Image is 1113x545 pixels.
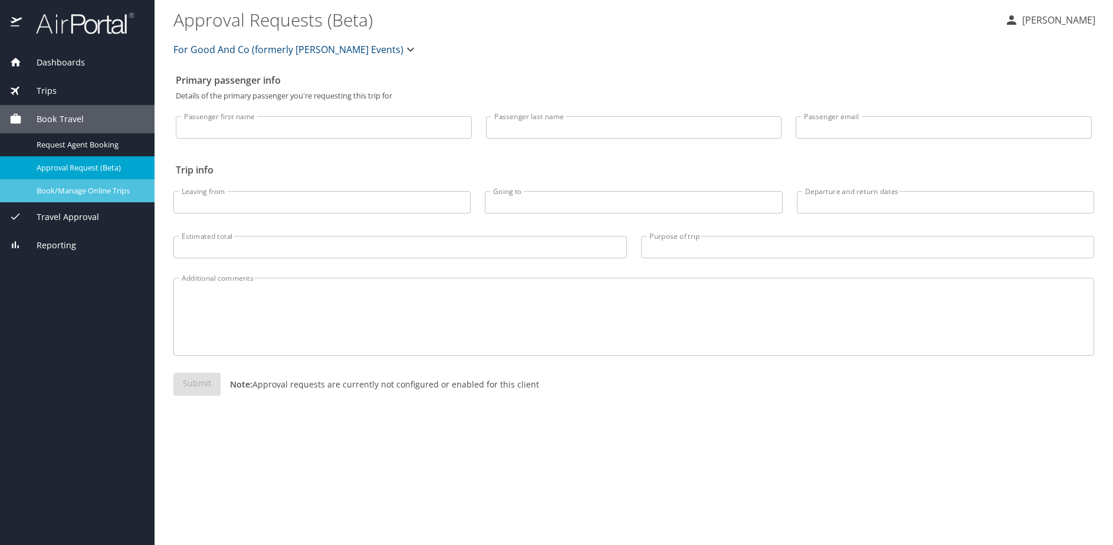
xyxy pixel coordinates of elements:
[176,160,1092,179] h2: Trip info
[176,92,1092,100] p: Details of the primary passenger you're requesting this trip for
[22,84,57,97] span: Trips
[176,71,1092,90] h2: Primary passenger info
[22,113,84,126] span: Book Travel
[37,139,140,150] span: Request Agent Booking
[230,379,252,390] strong: Note:
[221,378,539,390] p: Approval requests are currently not configured or enabled for this client
[11,12,23,35] img: icon-airportal.png
[1000,9,1100,31] button: [PERSON_NAME]
[173,41,403,58] span: For Good And Co (formerly [PERSON_NAME] Events)
[169,38,422,61] button: For Good And Co (formerly [PERSON_NAME] Events)
[23,12,134,35] img: airportal-logo.png
[1019,13,1095,27] p: [PERSON_NAME]
[37,162,140,173] span: Approval Request (Beta)
[37,185,140,196] span: Book/Manage Online Trips
[22,211,99,224] span: Travel Approval
[22,56,85,69] span: Dashboards
[173,1,995,38] h1: Approval Requests (Beta)
[22,239,76,252] span: Reporting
